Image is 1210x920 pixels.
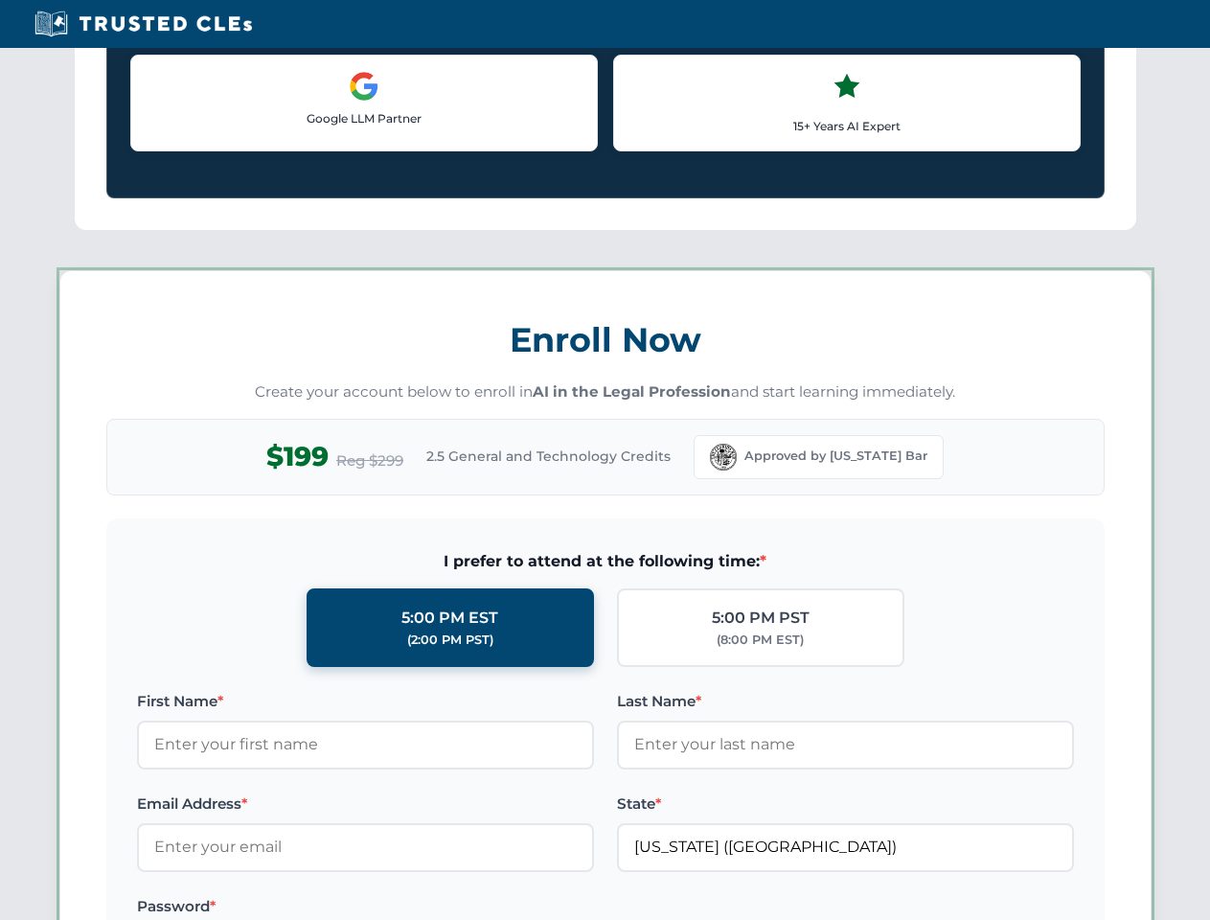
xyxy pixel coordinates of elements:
h3: Enroll Now [106,310,1105,370]
div: 5:00 PM PST [712,606,810,631]
label: State [617,793,1074,816]
div: (2:00 PM PST) [407,631,493,650]
label: Last Name [617,690,1074,713]
img: Google [349,71,379,102]
p: 15+ Years AI Expert [629,117,1064,135]
span: I prefer to attend at the following time: [137,549,1074,574]
div: (8:00 PM EST) [717,631,804,650]
label: Email Address [137,793,594,816]
img: Trusted CLEs [29,10,258,38]
input: Enter your last name [617,721,1074,769]
span: 2.5 General and Technology Credits [426,446,671,467]
input: Enter your email [137,823,594,871]
label: Password [137,895,594,918]
input: Enter your first name [137,721,594,769]
strong: AI in the Legal Profession [533,382,731,401]
img: Florida Bar [710,444,737,471]
input: Florida (FL) [617,823,1074,871]
p: Google LLM Partner [147,109,582,127]
span: $199 [266,435,329,478]
span: Reg $299 [336,449,403,472]
div: 5:00 PM EST [401,606,498,631]
p: Create your account below to enroll in and start learning immediately. [106,381,1105,403]
span: Approved by [US_STATE] Bar [744,447,927,466]
label: First Name [137,690,594,713]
